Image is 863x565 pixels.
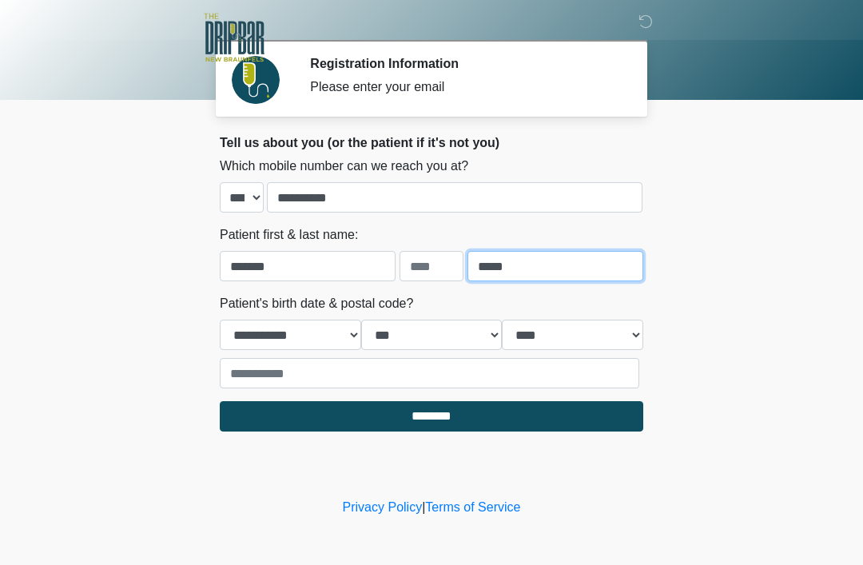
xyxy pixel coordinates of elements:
a: | [422,500,425,514]
label: Which mobile number can we reach you at? [220,157,468,176]
a: Privacy Policy [343,500,423,514]
img: Agent Avatar [232,56,280,104]
h2: Tell us about you (or the patient if it's not you) [220,135,643,150]
img: The DRIPBaR - New Braunfels Logo [204,12,264,64]
label: Patient first & last name: [220,225,358,245]
label: Patient's birth date & postal code? [220,294,413,313]
a: Terms of Service [425,500,520,514]
div: Please enter your email [310,78,619,97]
